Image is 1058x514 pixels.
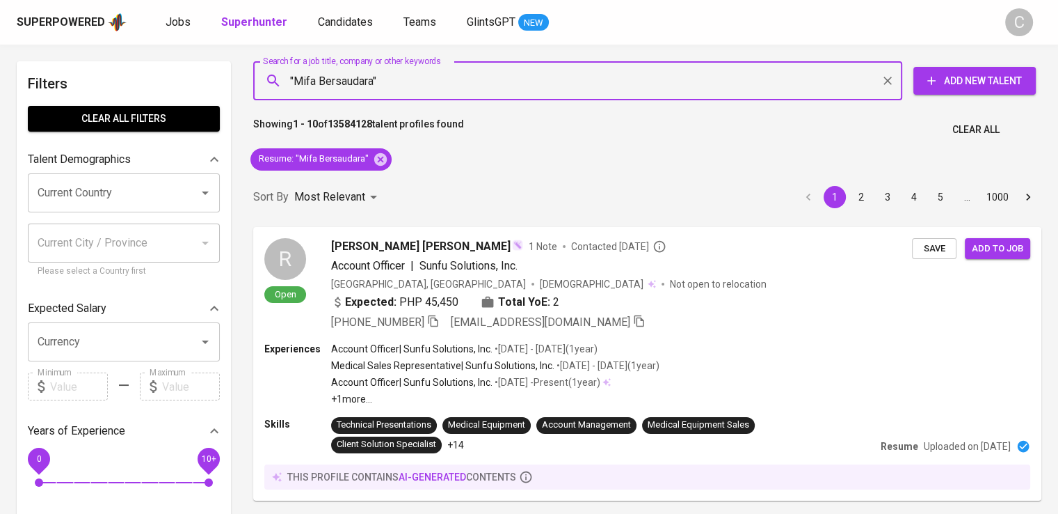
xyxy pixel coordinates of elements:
[554,359,659,373] p: • [DATE] - [DATE] ( 1 year )
[166,15,191,29] span: Jobs
[512,240,523,251] img: magic_wand.svg
[345,294,396,311] b: Expected:
[221,15,287,29] b: Superhunter
[253,189,289,205] p: Sort By
[221,14,290,31] a: Superhunter
[912,238,956,260] button: Save
[195,183,215,203] button: Open
[913,67,1036,95] button: Add New Talent
[952,121,1000,139] span: Clear All
[924,439,1011,453] p: Uploaded on [DATE]
[540,277,646,291] span: [DEMOGRAPHIC_DATA]
[50,373,108,400] input: Value
[287,470,516,484] p: this profile contains contents
[331,342,492,356] p: Account Officer | Sunfu Solutions, Inc.
[467,15,515,29] span: GlintsGPT
[850,186,872,208] button: Go to page 2
[1017,186,1039,208] button: Go to next page
[451,316,630,329] span: [EMAIL_ADDRESS][DOMAIN_NAME]
[410,258,414,274] span: |
[331,316,424,329] span: [PHONE_NUMBER]
[878,71,897,91] button: Clear
[903,186,925,208] button: Go to page 4
[924,72,1025,90] span: Add New Talent
[447,438,464,452] p: +14
[492,375,600,389] p: • [DATE] - Present ( 1 year )
[162,373,220,400] input: Value
[972,241,1023,257] span: Add to job
[293,118,318,130] b: 1 - 10
[201,454,216,464] span: 10+
[529,240,557,254] span: 1 Note
[250,148,392,171] div: Resume: "Mifa Bersaudara"
[331,392,659,406] p: +1 more ...
[294,189,365,205] p: Most Relevant
[947,117,1005,143] button: Clear All
[328,118,372,130] b: 13584128
[518,16,549,30] span: NEW
[250,153,377,166] span: Resume : "Mifa Bersaudara"
[337,419,431,432] div: Technical Presentations
[28,417,220,445] div: Years of Experience
[919,241,949,257] span: Save
[1005,8,1033,36] div: C
[553,294,559,311] span: 2
[264,342,331,356] p: Experiences
[38,265,210,279] p: Please select a Country first
[982,186,1013,208] button: Go to page 1000
[403,15,436,29] span: Teams
[331,359,554,373] p: Medical Sales Representative | Sunfu Solutions, Inc.
[824,186,846,208] button: page 1
[39,110,209,127] span: Clear All filters
[448,419,525,432] div: Medical Equipment
[795,186,1041,208] nav: pagination navigation
[331,277,526,291] div: [GEOGRAPHIC_DATA], [GEOGRAPHIC_DATA]
[331,238,511,255] span: [PERSON_NAME] [PERSON_NAME]
[876,186,899,208] button: Go to page 3
[419,259,518,272] span: Sunfu Solutions, Inc.
[403,14,439,31] a: Teams
[498,294,550,311] b: Total YoE:
[956,190,978,204] div: …
[253,227,1041,501] a: ROpen[PERSON_NAME] [PERSON_NAME]1 NoteContacted [DATE]Account Officer|Sunfu Solutions, Inc.[GEOGR...
[318,14,376,31] a: Candidates
[166,14,193,31] a: Jobs
[492,342,598,356] p: • [DATE] - [DATE] ( 1 year )
[965,238,1030,260] button: Add to job
[670,277,767,291] p: Not open to relocation
[28,146,220,173] div: Talent Demographics
[399,472,466,483] span: AI-generated
[36,454,41,464] span: 0
[264,238,306,280] div: R
[331,375,492,389] p: Account Officer | Sunfu Solutions, Inc.
[28,423,125,439] p: Years of Experience
[331,259,405,272] span: Account Officer
[331,294,458,311] div: PHP 45,450
[264,417,331,431] p: Skills
[17,12,127,33] a: Superpoweredapp logo
[253,117,464,143] p: Showing of talent profiles found
[28,106,220,132] button: Clear All filters
[28,72,220,95] h6: Filters
[269,288,302,300] span: Open
[28,300,106,317] p: Expected Salary
[17,15,105,31] div: Superpowered
[467,14,549,31] a: GlintsGPT NEW
[929,186,952,208] button: Go to page 5
[337,438,436,451] div: Client Solution Specialist
[318,15,373,29] span: Candidates
[28,151,131,168] p: Talent Demographics
[542,419,631,432] div: Account Management
[28,295,220,322] div: Expected Salary
[294,185,382,210] div: Most Relevant
[881,439,918,453] p: Resume
[108,12,127,33] img: app logo
[195,332,215,352] button: Open
[652,240,666,254] svg: By Philippines recruiter
[648,419,749,432] div: Medical Equipment Sales
[571,240,666,254] span: Contacted [DATE]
